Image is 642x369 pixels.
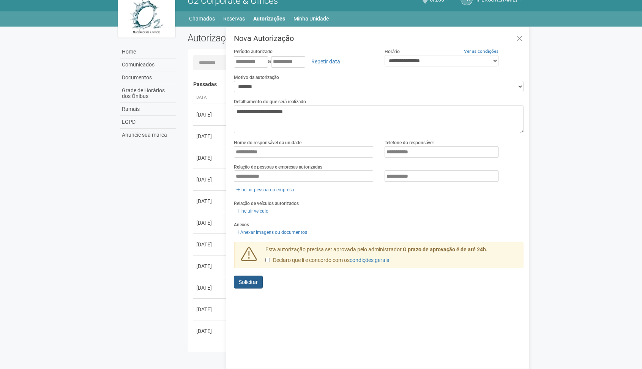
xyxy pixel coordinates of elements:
div: a [234,55,373,68]
a: Anuncie sua marca [120,129,176,141]
button: Solicitar [234,276,263,289]
div: [DATE] [196,132,224,140]
a: Autorizações [253,13,285,24]
a: Anexar imagens ou documentos [234,228,309,237]
span: Solicitar [239,279,258,285]
label: Motivo da autorização [234,74,279,81]
a: Home [120,46,176,58]
label: Período autorizado [234,48,273,55]
th: Data [193,91,227,104]
label: Relação de pessoas e empresas autorizadas [234,164,322,170]
div: [DATE] [196,306,224,313]
a: Minha Unidade [293,13,329,24]
label: Anexos [234,221,249,228]
label: Detalhamento do que será realizado [234,98,306,105]
a: Repetir data [306,55,345,68]
div: [DATE] [196,176,224,183]
a: LGPD [120,116,176,129]
div: [DATE] [196,219,224,227]
label: Relação de veículos autorizados [234,200,299,207]
a: Reservas [223,13,245,24]
a: Incluir pessoa ou empresa [234,186,297,194]
div: [DATE] [196,197,224,205]
a: Documentos [120,71,176,84]
div: [DATE] [196,241,224,248]
a: Ramais [120,103,176,116]
div: [DATE] [196,262,224,270]
input: Declaro que li e concordo com oscondições gerais [265,258,270,262]
a: Chamados [189,13,215,24]
a: condições gerais [350,257,389,263]
label: Nome do responsável da unidade [234,139,301,146]
h4: Passadas [193,82,519,87]
h3: Nova Autorização [234,35,524,42]
div: [DATE] [196,284,224,292]
a: Incluir veículo [234,207,271,215]
div: [DATE] [196,111,224,118]
a: Ver as condições [464,49,498,54]
strong: O prazo de aprovação é de até 24h. [403,246,487,252]
div: [DATE] [196,327,224,335]
div: [DATE] [196,154,224,162]
div: Esta autorização precisa ser aprovada pelo administrador. [260,246,524,268]
a: Comunicados [120,58,176,71]
label: Horário [385,48,400,55]
h2: Autorizações [188,32,350,44]
label: Declaro que li e concordo com os [265,257,389,264]
a: Grade de Horários dos Ônibus [120,84,176,103]
label: Telefone do responsável [385,139,434,146]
